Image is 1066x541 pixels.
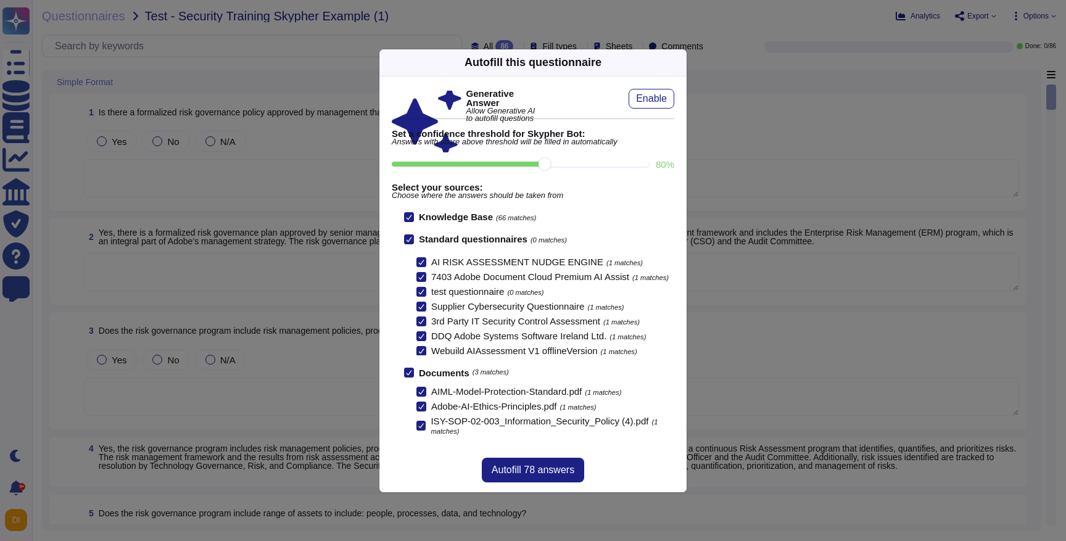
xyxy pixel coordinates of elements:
span: 3rd Party IT Security Control Assessment [431,316,600,326]
span: Answers with score above threshold will be filled in automatically [392,138,674,146]
span: (0 matches) [507,289,543,296]
span: (1 matches) [632,274,669,281]
label: 80 % [656,160,674,169]
b: Select your sources: [392,183,674,192]
b: Documents [419,368,469,378]
button: Autofill 78 answers [482,458,584,482]
b: Set a confidence threshold for Skypher Bot: [392,129,674,138]
span: AI RISK ASSESSMENT NUDGE ENGINE [431,257,603,267]
span: (1 matches) [560,403,596,411]
span: DDQ Adobe Systems Software Ireland Ltd. [431,331,606,341]
span: Adobe-AI-Ethics-Principles.pdf [431,401,556,411]
span: (1 matches) [587,304,624,311]
span: (1 matches) [609,333,646,341]
span: (3 matches) [473,369,509,376]
span: (1 matches) [603,318,640,326]
span: (1 matches) [601,348,637,355]
span: Choose where the answers should be taken from [392,192,674,200]
span: (66 matches) [496,214,536,221]
b: Generative Answer [466,89,536,107]
span: test questionnaire [431,286,504,297]
button: Enable [629,89,674,109]
span: Enable [636,94,667,104]
span: AIML-Model-Protection-Standard.pdf [431,386,582,397]
span: (1 matches) [585,389,621,396]
span: Supplier Cybersecurity Questionnaire [431,301,584,312]
div: Autofill this questionnaire [465,54,601,71]
span: Webuild AIAssessment V1 offlineVersion [431,345,598,356]
span: Allow Generative AI to autofill questions [466,107,536,123]
span: (0 matches) [531,236,567,244]
b: Knowledge Base [419,212,493,222]
span: (1 matches) [606,259,643,266]
span: Autofill 78 answers [492,465,574,475]
span: 7403 Adobe Document Cloud Premium AI Assist [431,271,629,282]
b: Standard questionnaires [419,234,527,244]
span: ISY-SOP-02-003_Information_Security_Policy (4).pdf [431,416,648,426]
